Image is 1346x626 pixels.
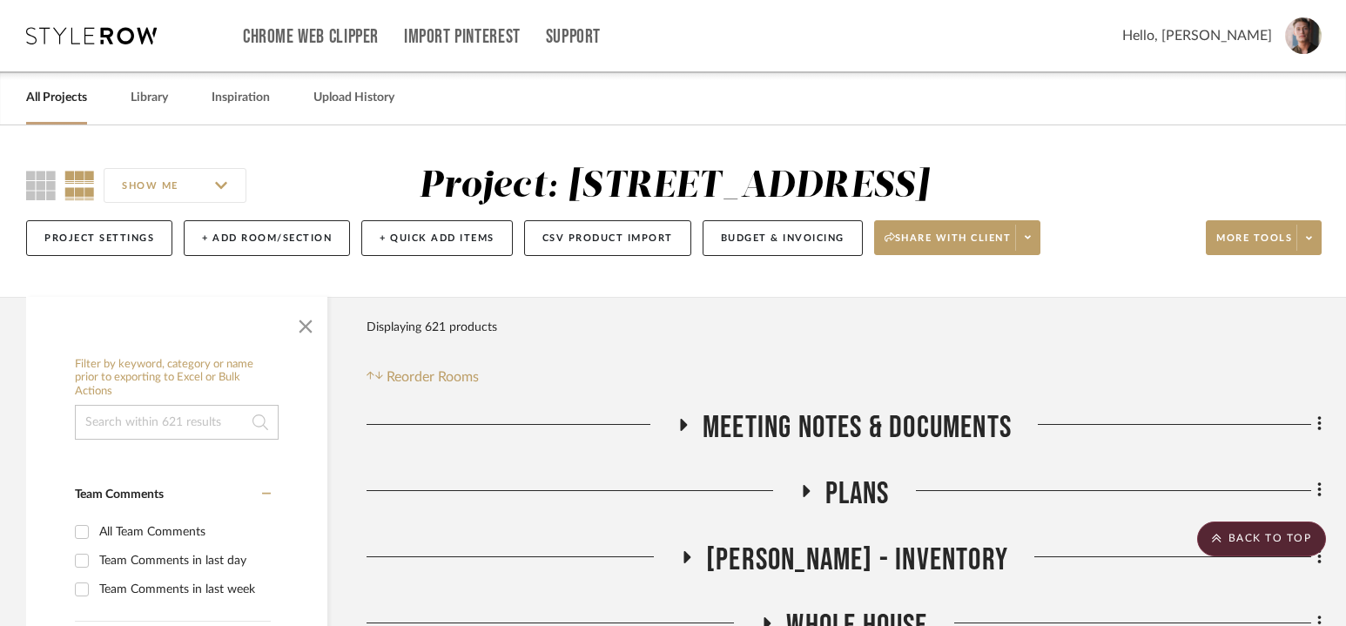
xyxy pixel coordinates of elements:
button: + Add Room/Section [184,220,350,256]
span: Meeting notes & Documents [703,409,1012,447]
button: Reorder Rooms [367,367,479,387]
img: avatar [1285,17,1322,54]
span: Share with client [885,232,1012,258]
a: Inspiration [212,86,270,110]
span: Reorder Rooms [387,367,479,387]
button: + Quick Add Items [361,220,513,256]
a: Library [131,86,168,110]
button: Share with client [874,220,1041,255]
a: Upload History [313,86,394,110]
button: Project Settings [26,220,172,256]
scroll-to-top-button: BACK TO TOP [1197,522,1326,556]
div: Team Comments in last day [99,547,266,575]
a: Import Pinterest [404,30,521,44]
span: More tools [1216,232,1292,258]
span: [PERSON_NAME] - Inventory [706,542,1008,579]
h6: Filter by keyword, category or name prior to exporting to Excel or Bulk Actions [75,358,279,399]
a: Chrome Web Clipper [243,30,379,44]
button: CSV Product Import [524,220,691,256]
button: More tools [1206,220,1322,255]
div: All Team Comments [99,518,266,546]
input: Search within 621 results [75,405,279,440]
span: Team Comments [75,488,164,501]
div: Team Comments in last week [99,576,266,603]
a: Support [546,30,601,44]
span: Hello, [PERSON_NAME] [1122,25,1272,46]
div: Project: [STREET_ADDRESS] [419,168,930,205]
span: Plans [825,475,890,513]
a: All Projects [26,86,87,110]
button: Close [288,306,323,340]
button: Budget & Invoicing [703,220,863,256]
div: Displaying 621 products [367,310,497,345]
